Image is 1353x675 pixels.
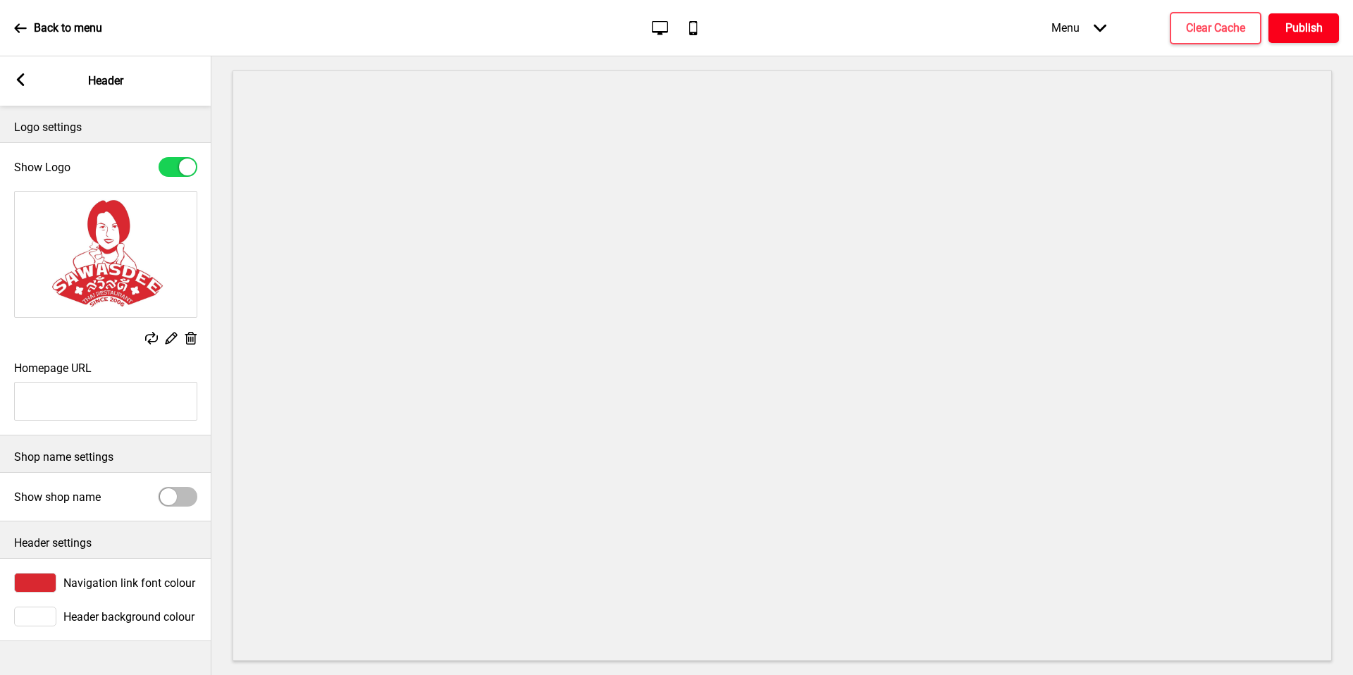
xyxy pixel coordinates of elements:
p: Header settings [14,535,197,551]
img: Image [15,192,197,317]
p: Back to menu [34,20,102,36]
h4: Clear Cache [1186,20,1245,36]
button: Clear Cache [1170,12,1261,44]
label: Show shop name [14,490,101,504]
label: Show Logo [14,161,70,174]
div: Navigation link font colour [14,573,197,593]
p: Shop name settings [14,450,197,465]
label: Homepage URL [14,361,92,375]
span: Navigation link font colour [63,576,195,590]
div: Menu [1037,7,1120,49]
p: Logo settings [14,120,197,135]
a: Back to menu [14,9,102,47]
p: Header [88,73,123,89]
h4: Publish [1285,20,1323,36]
span: Header background colour [63,610,194,624]
div: Header background colour [14,607,197,626]
button: Publish [1268,13,1339,43]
